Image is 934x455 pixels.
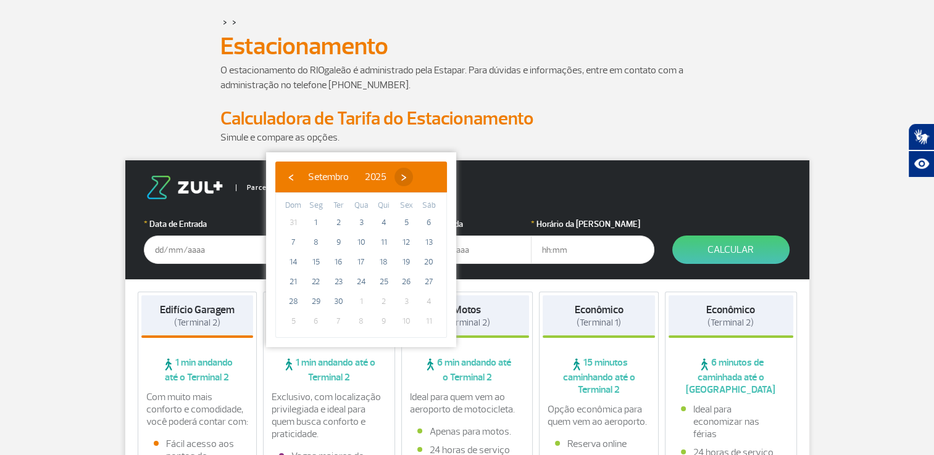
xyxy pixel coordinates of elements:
li: Apenas para motos. [417,425,517,438]
a: > [232,15,236,29]
span: 9 [374,311,394,331]
span: 2 [374,292,394,311]
span: 1 [351,292,371,311]
span: (Terminal 1) [577,317,621,329]
span: (Terminal 2) [444,317,490,329]
button: Setembro [300,168,357,186]
h1: Estacionamento [220,36,714,57]
span: 2 [328,213,348,232]
label: Data de Entrada [144,218,267,231]
span: 1 min andando até o Terminal 2 [267,356,391,383]
th: weekday [282,199,305,213]
span: 28 [283,292,303,311]
button: Abrir recursos assistivos. [908,150,934,178]
span: 15 [306,252,326,272]
label: Horário da [PERSON_NAME] [531,218,654,231]
button: 2025 [357,168,394,186]
span: 15 minutos caminhando até o Terminal 2 [543,356,655,396]
span: 13 [419,232,439,252]
span: (Terminal 2) [707,317,754,329]
span: 10 [351,232,371,252]
strong: Edifício Garagem [160,303,235,316]
li: Reserva online [555,438,643,450]
span: Setembro [308,171,349,183]
span: 4 [419,292,439,311]
span: 27 [419,272,439,292]
label: Data da Saída [408,218,532,231]
span: 6 min andando até o Terminal 2 [405,356,530,383]
span: 5 [396,213,416,232]
button: Calcular [672,236,790,264]
span: 1 min andando até o Terminal 2 [141,356,254,383]
span: 26 [396,272,416,292]
bs-datepicker-navigation-view: ​ ​ ​ [281,169,413,181]
span: 5 [283,311,303,331]
strong: Econômico [575,303,623,316]
span: 22 [306,272,326,292]
th: weekday [350,199,373,213]
span: 31 [283,213,303,232]
span: (Terminal 2) [174,317,220,329]
th: weekday [417,199,440,213]
span: 9 [328,232,348,252]
p: Opção econômica para quem vem ao aeroporto. [548,403,650,428]
span: 7 [328,311,348,331]
th: weekday [305,199,328,213]
button: Abrir tradutor de língua de sinais. [908,123,934,150]
th: weekday [372,199,395,213]
span: 20 [419,252,439,272]
span: 30 [328,292,348,311]
p: Exclusivo, com localização privilegiada e ideal para quem busca conforto e praticidade. [272,391,386,440]
span: 11 [374,232,394,252]
div: Plugin de acessibilidade da Hand Talk. [908,123,934,178]
bs-datepicker-container: calendar [266,152,456,347]
span: 6 [306,311,326,331]
h2: Calculadora de Tarifa do Estacionamento [220,107,714,130]
span: 11 [419,311,439,331]
span: 12 [396,232,416,252]
p: Ideal para quem vem ao aeroporto de motocicleta. [410,391,525,416]
span: 18 [374,252,394,272]
span: 8 [306,232,326,252]
span: 3 [396,292,416,311]
li: Ideal para economizar nas férias [681,403,781,440]
span: Parceiro Oficial [236,184,299,191]
button: › [394,168,413,186]
span: 6 minutos de caminhada até o [GEOGRAPHIC_DATA] [669,356,793,396]
span: 24 [351,272,371,292]
strong: Econômico [706,303,755,316]
span: 1 [306,213,326,232]
span: 8 [351,311,371,331]
strong: Motos [453,303,481,316]
span: 16 [328,252,348,272]
span: 2025 [365,171,386,183]
input: dd/mm/aaaa [144,236,267,264]
span: 6 [419,213,439,232]
p: O estacionamento do RIOgaleão é administrado pela Estapar. Para dúvidas e informações, entre em c... [220,63,714,92]
th: weekday [395,199,418,213]
input: hh:mm [531,236,654,264]
span: 14 [283,252,303,272]
span: 25 [374,272,394,292]
span: 21 [283,272,303,292]
button: ‹ [281,168,300,186]
p: Simule e compare as opções. [220,130,714,145]
p: Com muito mais conforto e comodidade, você poderá contar com: [146,391,249,428]
img: logo-zul.png [144,176,225,199]
span: 3 [351,213,371,232]
span: 29 [306,292,326,311]
span: 19 [396,252,416,272]
input: dd/mm/aaaa [408,236,532,264]
th: weekday [327,199,350,213]
span: 7 [283,232,303,252]
span: 4 [374,213,394,232]
span: 10 [396,311,416,331]
a: > [223,15,227,29]
span: 17 [351,252,371,272]
span: 23 [328,272,348,292]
